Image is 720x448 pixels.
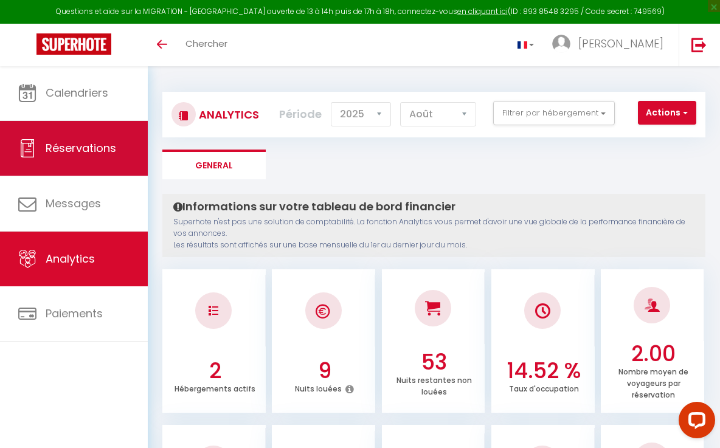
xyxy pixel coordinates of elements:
[46,140,116,156] span: Réservations
[543,24,679,66] a: ... [PERSON_NAME]
[669,397,720,448] iframe: LiveChat chat widget
[295,381,342,394] p: Nuits louées
[46,251,95,266] span: Analytics
[691,37,707,52] img: logout
[196,101,259,128] h3: Analytics
[175,381,255,394] p: Hébergements actifs
[578,36,663,51] span: [PERSON_NAME]
[493,101,615,125] button: Filtrer par hébergement
[277,358,372,384] h3: 9
[606,341,701,367] h3: 2.00
[173,216,694,251] p: Superhote n'est pas une solution de comptabilité. La fonction Analytics vous permet d'avoir une v...
[46,196,101,211] span: Messages
[552,35,570,53] img: ...
[509,381,579,394] p: Taux d'occupation
[638,101,696,125] button: Actions
[396,373,472,397] p: Nuits restantes non louées
[167,358,262,384] h3: 2
[209,306,218,315] img: NO IMAGE
[185,37,227,50] span: Chercher
[496,358,591,384] h3: 14.52 %
[36,33,111,55] img: Super Booking
[387,350,482,375] h3: 53
[618,364,688,400] p: Nombre moyen de voyageurs par réservation
[162,150,266,179] li: General
[176,24,237,66] a: Chercher
[279,101,322,128] label: Période
[46,306,103,321] span: Paiements
[46,85,108,100] span: Calendriers
[173,200,694,213] h4: Informations sur votre tableau de bord financier
[457,6,508,16] a: en cliquant ici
